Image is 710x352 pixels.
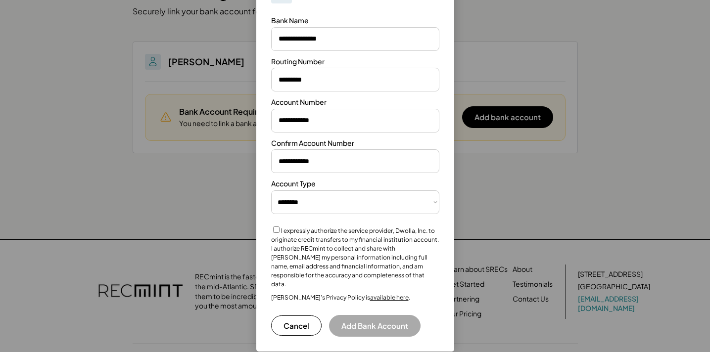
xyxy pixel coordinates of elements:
[271,227,439,288] label: I expressly authorize the service provider, Dwolla, Inc. to originate credit transfers to my fina...
[271,179,316,189] div: Account Type
[271,16,309,26] div: Bank Name
[271,315,322,336] button: Cancel
[271,294,410,302] div: [PERSON_NAME]’s Privacy Policy is .
[329,315,421,337] button: Add Bank Account
[271,57,325,67] div: Routing Number
[271,138,354,148] div: Confirm Account Number
[370,294,409,301] a: available here
[271,97,327,107] div: Account Number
